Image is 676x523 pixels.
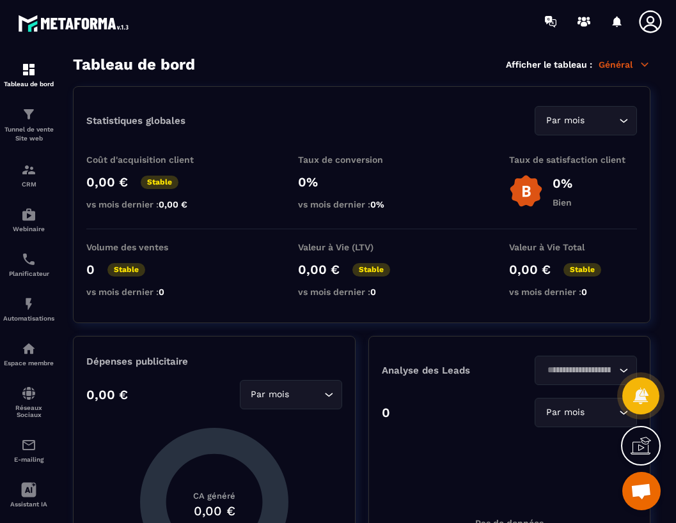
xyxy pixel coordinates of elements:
[21,107,36,122] img: formation
[3,331,54,376] a: automationsautomationsEspace membre
[3,80,54,87] p: Tableau de bord
[382,365,510,376] p: Analyse des Leads
[21,296,36,312] img: automations
[622,472,661,510] div: Ouvrir le chat
[3,456,54,463] p: E-mailing
[21,162,36,178] img: formation
[535,106,637,135] div: Search for option
[509,242,637,252] p: Valeur à Vie Total
[107,263,145,277] p: Stable
[352,263,390,277] p: Stable
[3,225,54,232] p: Webinaire
[543,406,587,420] span: Par mois
[248,388,292,402] span: Par mois
[3,153,54,197] a: formationformationCRM
[563,263,601,277] p: Stable
[141,176,178,189] p: Stable
[3,315,54,322] p: Automatisations
[86,287,214,297] p: vs mois dernier :
[553,197,572,208] p: Bien
[543,114,587,128] span: Par mois
[21,252,36,267] img: scheduler
[86,262,95,277] p: 0
[535,356,637,385] div: Search for option
[3,287,54,331] a: automationsautomationsAutomatisations
[509,155,637,165] p: Taux de satisfaction client
[21,207,36,222] img: automations
[21,437,36,453] img: email
[3,501,54,508] p: Assistant IA
[506,59,592,70] p: Afficher le tableau :
[587,114,616,128] input: Search for option
[21,386,36,401] img: social-network
[86,155,214,165] p: Coût d'acquisition client
[509,287,637,297] p: vs mois dernier :
[21,341,36,356] img: automations
[3,360,54,367] p: Espace membre
[581,287,587,297] span: 0
[86,174,128,190] p: 0,00 €
[159,287,164,297] span: 0
[3,270,54,277] p: Planificateur
[18,11,133,35] img: logo
[535,398,637,427] div: Search for option
[553,176,572,191] p: 0%
[86,115,185,126] p: Statistiques globales
[298,287,426,297] p: vs mois dernier :
[86,387,128,402] p: 0,00 €
[240,380,342,409] div: Search for option
[298,199,426,209] p: vs mois dernier :
[370,287,376,297] span: 0
[86,356,342,367] p: Dépenses publicitaire
[3,242,54,287] a: schedulerschedulerPlanificateur
[292,388,321,402] input: Search for option
[587,406,616,420] input: Search for option
[3,197,54,242] a: automationsautomationsWebinaire
[3,97,54,153] a: formationformationTunnel de vente Site web
[3,181,54,188] p: CRM
[382,405,390,420] p: 0
[298,155,426,165] p: Taux de conversion
[86,199,214,209] p: vs mois dernier :
[370,199,384,209] span: 0%
[3,473,54,517] a: Assistant IA
[21,62,36,77] img: formation
[3,404,54,418] p: Réseaux Sociaux
[86,242,214,252] p: Volume des ventes
[159,199,187,209] span: 0,00 €
[543,363,616,377] input: Search for option
[599,59,650,70] p: Général
[509,174,543,208] img: b-badge-o.b3b20ee6.svg
[298,262,340,277] p: 0,00 €
[3,376,54,428] a: social-networksocial-networkRéseaux Sociaux
[298,174,426,190] p: 0%
[3,52,54,97] a: formationformationTableau de bord
[298,242,426,252] p: Valeur à Vie (LTV)
[73,56,195,73] h3: Tableau de bord
[3,125,54,143] p: Tunnel de vente Site web
[3,428,54,473] a: emailemailE-mailing
[509,262,551,277] p: 0,00 €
